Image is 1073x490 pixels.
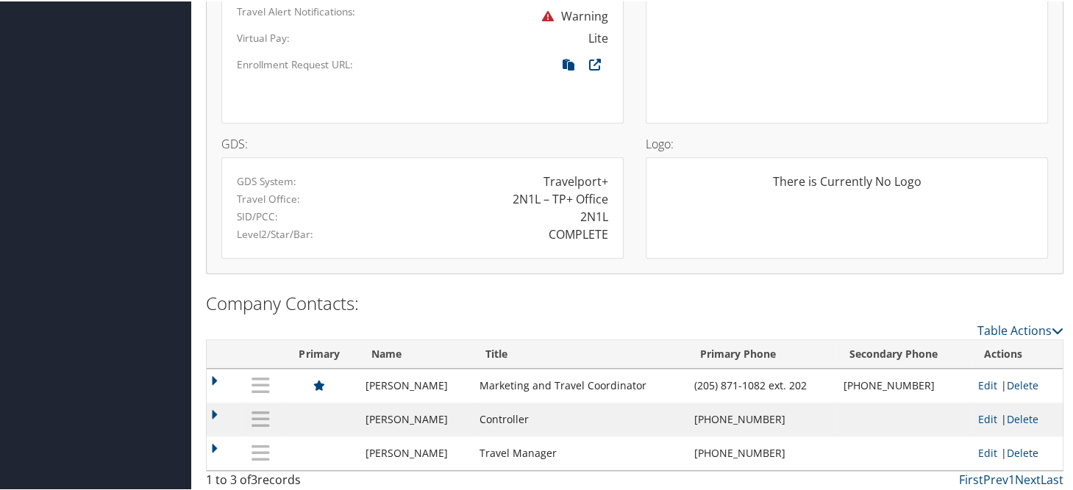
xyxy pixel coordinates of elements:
[580,206,608,224] div: 2N1L
[687,339,836,367] th: Primary Phone
[237,56,353,71] label: Enrollment Request URL:
[661,171,1033,201] div: There is Currently No Logo
[978,444,997,458] a: Edit
[535,7,608,23] span: Warning
[237,173,296,187] label: GDS System:
[959,470,983,486] a: First
[206,289,1063,314] h2: Company Contacts:
[588,28,608,46] div: Lite
[687,367,836,401] td: (205) 871-1082 ext. 202
[237,3,355,18] label: Travel Alert Notifications:
[237,226,313,240] label: Level2/Star/Bar:
[971,401,1063,435] td: |
[280,339,359,367] th: Primary
[472,367,687,401] td: Marketing and Travel Coordinator
[1007,444,1038,458] a: Delete
[221,137,624,148] h4: GDS:
[687,401,836,435] td: [PHONE_NUMBER]
[358,401,472,435] td: [PERSON_NAME]
[983,470,1008,486] a: Prev
[1007,377,1038,391] a: Delete
[1041,470,1063,486] a: Last
[358,339,472,367] th: Name
[472,401,687,435] td: Controller
[971,435,1063,469] td: |
[646,137,1048,148] h4: Logo:
[237,190,300,205] label: Travel Office:
[543,171,608,189] div: Travelport+
[472,435,687,469] td: Travel Manager
[977,321,1063,337] a: Table Actions
[1007,411,1038,425] a: Delete
[978,411,997,425] a: Edit
[549,224,608,242] div: COMPLETE
[237,29,290,44] label: Virtual Pay:
[1015,470,1041,486] a: Next
[971,367,1063,401] td: |
[358,435,472,469] td: [PERSON_NAME]
[358,367,472,401] td: [PERSON_NAME]
[978,377,997,391] a: Edit
[237,208,278,223] label: SID/PCC:
[687,435,836,469] td: [PHONE_NUMBER]
[513,189,608,206] div: 2N1L – TP+ Office
[971,339,1063,367] th: Actions
[251,470,257,486] span: 3
[472,339,687,367] th: Title
[836,339,971,367] th: Secondary Phone
[1008,470,1015,486] a: 1
[836,367,971,401] td: [PHONE_NUMBER]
